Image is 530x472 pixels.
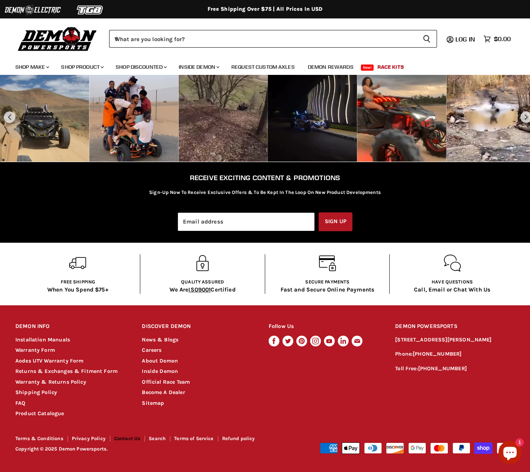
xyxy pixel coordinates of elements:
[61,3,119,17] img: TGB Logo 2
[142,379,190,385] a: Official Race Team
[178,212,315,231] input: Email address
[494,35,511,43] span: $0.00
[413,351,462,357] a: [PHONE_NUMBER]
[496,441,524,466] inbox-online-store-chat: Shopify online store chat
[452,36,480,43] a: Log in
[15,336,70,343] a: Installation Manuals
[149,436,166,441] a: Search
[361,65,374,71] span: New!
[169,286,235,294] p: We Are Certified
[226,59,301,75] a: Request Custom Axles
[395,318,515,336] h2: DEMON POWERSPORTS
[305,279,349,285] span: Secure Payments
[61,279,95,285] span: Free shipping
[55,59,108,75] a: Shop Product
[15,410,64,417] a: Product Catalogue
[15,347,55,353] a: Warranty Form
[480,33,515,45] a: $0.00
[15,358,83,364] a: Aodes UTV Warranty Form
[372,59,410,75] a: Race Kits
[70,174,460,182] h2: Receive exciting Content & Promotions
[142,318,254,336] h2: DISCOVER DEMON
[15,436,63,441] a: Terms & Conditions
[10,56,509,75] ul: Main menu
[142,400,164,406] a: Sitemap
[15,318,128,336] h2: DEMON INFO
[142,358,178,364] a: About Demon
[4,3,61,17] img: Demon Electric Logo 2
[114,436,141,441] a: Contact Us
[47,286,108,294] p: When You Spend $75+
[174,436,213,441] a: Terms of Service
[15,368,118,374] a: Returns & Exchanges & Fitment Form
[142,368,178,374] a: Inside Demon
[89,73,178,162] div: Instagram post opens in a popup
[357,73,446,162] div: Instagram post opens in a popup
[149,189,381,196] p: Sign-Up Now To Receive Exclusive Offers & To Be Kept In The Loop On New Product Developments
[281,286,375,294] p: Fast and Secure Online Payments
[15,379,86,385] a: Warranty & Returns Policy
[417,30,437,48] button: Search
[142,336,178,343] a: News & Blogs
[432,279,473,285] span: Have questions
[72,436,106,441] a: Privacy Policy
[188,286,211,293] span: ISO9001
[109,30,417,48] input: When autocomplete results are available use up and down arrows to review and enter to select
[173,59,224,75] a: Inside Demon
[414,286,490,294] p: Call, Email or Chat With Us
[319,212,352,231] button: Sign up
[455,35,475,43] span: Log in
[15,25,100,52] img: Demon Powersports
[110,59,171,75] a: Shop Discounted
[418,365,467,372] a: [PHONE_NUMBER]
[15,446,282,452] p: Copyright © 2025 Demon Powersports.
[302,59,359,75] a: Demon Rewards
[4,111,15,123] button: previous post
[222,436,255,441] a: Refund policy
[10,59,54,75] a: Shop Make
[181,279,224,285] span: Quality Assured
[142,389,185,396] a: Become A Dealer
[395,336,515,344] p: [STREET_ADDRESS][PERSON_NAME]
[269,318,381,336] h2: Follow Us
[109,30,437,48] form: Product
[15,436,282,444] nav: Footer
[15,389,57,396] a: Shipping Policy
[15,400,25,406] a: FAQ
[179,73,268,162] div: Instagram post opens in a popup
[142,347,161,353] a: Careers
[395,350,515,359] p: Phone:
[395,364,515,373] p: Toll Free:
[268,73,357,162] div: Instagram post opens in a popup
